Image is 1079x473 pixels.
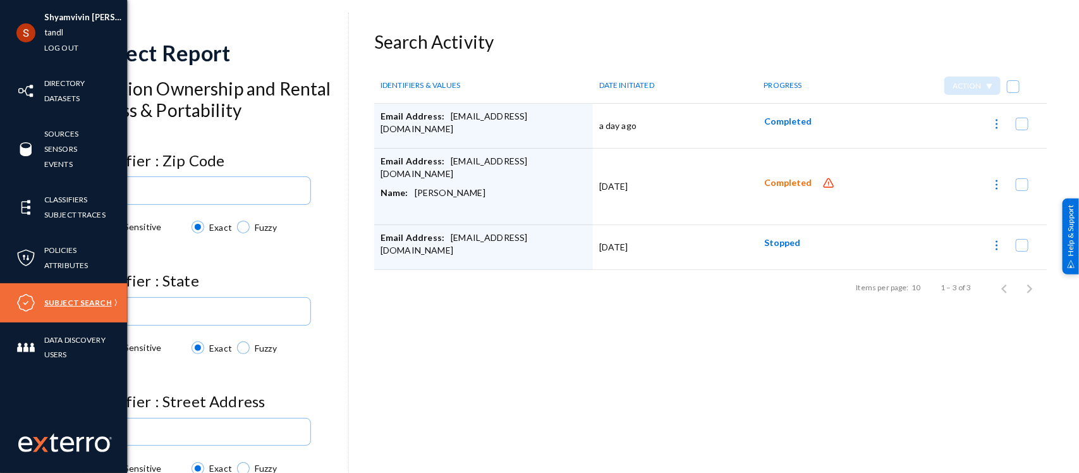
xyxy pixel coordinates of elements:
img: icon-policies.svg [16,249,35,267]
span: Stopped [765,237,801,248]
h3: Search Activity [374,32,1047,53]
a: Directory [44,76,85,90]
img: icon-more.svg [991,118,1003,130]
a: Classifiers [44,192,87,207]
h4: Identifier : Street Address [83,393,348,411]
a: Sources [44,126,78,141]
button: Completed [755,110,822,133]
td: [DATE] [593,225,748,270]
h4: Identifier : Zip Code [83,152,348,170]
span: Name: [381,187,408,198]
img: icon-alert.svg [822,177,835,190]
th: IDENTIFIERS & VALUES [374,68,593,104]
img: icon-inventory.svg [16,82,35,101]
div: [EMAIL_ADDRESS][DOMAIN_NAME] [381,110,587,142]
img: icon-more.svg [991,178,1003,191]
img: exterro-work-mark.svg [18,433,112,452]
div: Subject Report [83,40,348,66]
div: Help & Support [1063,199,1079,274]
img: icon-members.svg [16,338,35,357]
div: Items per page: [856,282,909,293]
span: Case Sensitive [101,338,161,357]
span: Exact [204,341,232,355]
a: Policies [44,243,76,257]
th: PROGRESS [748,68,879,104]
h3: Vacation Ownership and Rental Access & Portability [83,78,348,121]
span: Completed [765,116,812,126]
span: Fuzzy [250,221,277,234]
img: icon-compliance.svg [16,293,35,312]
span: Fuzzy [250,341,277,355]
span: Email Address: [381,232,444,243]
span: Email Address: [381,156,444,166]
a: Datasets [44,91,80,106]
button: Next page [1017,275,1042,300]
h4: Identifier : State [83,272,348,290]
img: ACg8ocLCHWB70YVmYJSZIkanuWRMiAOKj9BOxslbKTvretzi-06qRA=s96-c [16,23,35,42]
a: Data Discovery Users [44,333,127,362]
span: Case Sensitive [101,218,161,236]
td: [DATE] [593,149,748,225]
span: Completed [765,178,812,188]
img: exterro-logo.svg [33,437,48,452]
button: Previous page [992,275,1017,300]
a: tandl [44,25,64,40]
a: Sensors [44,142,77,156]
button: Stopped [755,231,811,254]
div: [PERSON_NAME] [381,187,587,218]
div: 1 – 3 of 3 [941,282,972,293]
span: Email Address: [381,111,444,121]
a: Attributes [44,258,88,273]
a: Subject Traces [44,207,106,222]
a: Log out [44,40,78,55]
th: DATE INITIATED [593,68,748,104]
img: icon-more.svg [991,239,1003,252]
li: Shyamvivin [PERSON_NAME] [PERSON_NAME] [44,10,127,25]
div: [EMAIL_ADDRESS][DOMAIN_NAME] [381,155,587,187]
img: icon-elements.svg [16,198,35,217]
img: help_support.svg [1067,260,1075,268]
div: [EMAIL_ADDRESS][DOMAIN_NAME] [381,231,587,263]
button: Completed [755,171,822,194]
div: 10 [911,282,920,293]
img: icon-sources.svg [16,140,35,159]
td: a day ago [593,104,748,149]
span: Exact [204,221,232,234]
a: Subject Search [44,295,112,310]
a: Events [44,157,73,171]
